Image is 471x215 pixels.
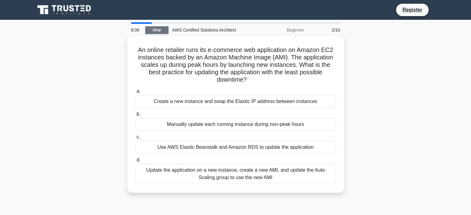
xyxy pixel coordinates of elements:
span: b. [137,111,141,117]
div: 2/10 [308,24,344,36]
a: Stop [145,26,168,34]
span: d. [137,157,141,162]
span: c. [137,134,140,140]
div: Manually update each running instance during non-peak hours [135,118,336,131]
div: Beginner [254,24,308,36]
div: Create a new instance and swap the Elastic IP address between instances [135,95,336,108]
span: a. [137,88,141,94]
div: AWS Certified Solutions Architect [168,24,254,36]
h5: An online retailer runs its e-commerce web application on Amazon EC2 instances backed by an Amazo... [135,46,337,84]
a: Register [399,6,426,14]
div: Update the application on a new instance, create a new AMI, and update the Auto Scaling group to ... [135,164,336,184]
div: Use AWS Elastic Beanstalk and Amazon RDS to update the application [135,141,336,154]
div: 9:06 [127,24,145,36]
